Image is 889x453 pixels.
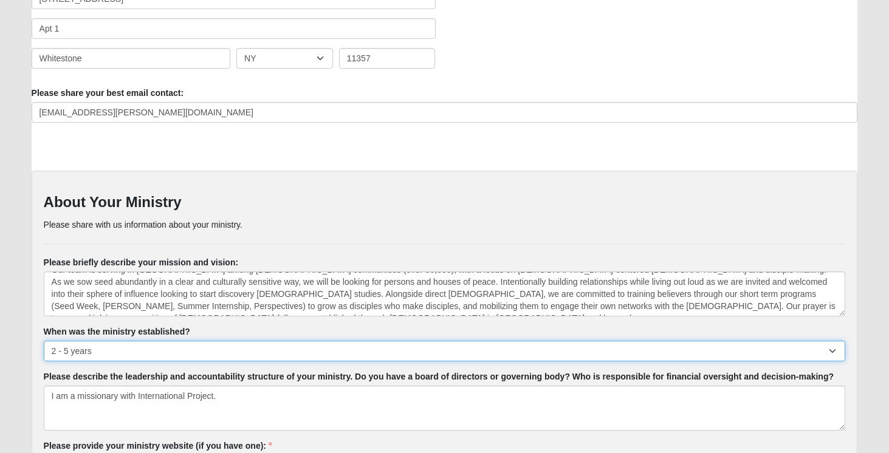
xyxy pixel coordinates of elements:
h3: About Your Ministry [44,194,846,211]
label: When was the ministry established? [44,325,190,338]
input: Zip [339,48,436,69]
input: Address Line 2 [32,18,436,39]
input: City [32,48,230,69]
label: Please briefly describe your mission and vision: [44,256,239,268]
label: Please share your best email contact: [32,87,184,99]
label: Please describe the leadership and accountability structure of your ministry. Do you have a board... [44,370,834,383]
p: Please share with us information about your ministry. [44,219,846,231]
label: Please provide your ministry website (if you have one): [44,440,272,452]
